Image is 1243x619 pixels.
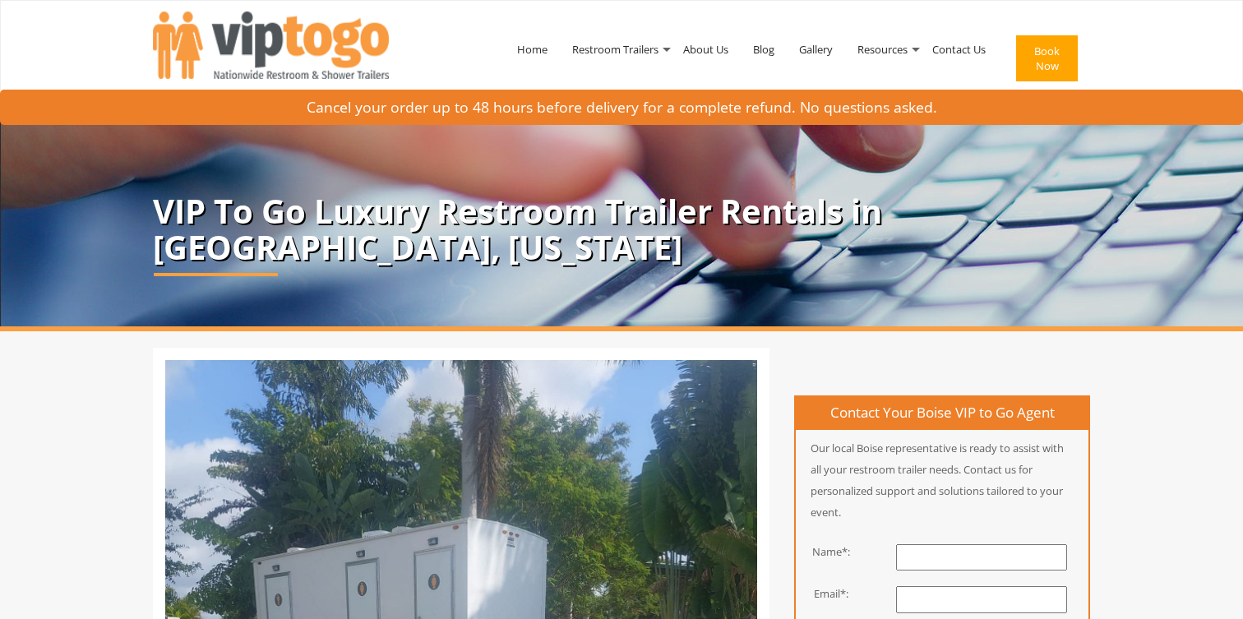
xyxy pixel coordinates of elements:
div: Name*: [783,544,863,560]
a: Restroom Trailers [560,7,671,92]
p: Our local Boise representative is ready to assist with all your restroom trailer needs. Contact u... [796,437,1088,523]
a: Blog [741,7,787,92]
h4: Contact Your Boise VIP to Go Agent [796,397,1088,430]
a: Book Now [998,7,1090,117]
a: Resources [845,7,920,92]
a: Home [505,7,560,92]
a: Contact Us [920,7,998,92]
p: VIP To Go Luxury Restroom Trailer Rentals in [GEOGRAPHIC_DATA], [US_STATE] [153,193,1090,266]
button: Book Now [1016,35,1078,81]
img: VIPTOGO [153,12,389,79]
div: Email*: [783,586,863,602]
a: About Us [671,7,741,92]
a: Gallery [787,7,845,92]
